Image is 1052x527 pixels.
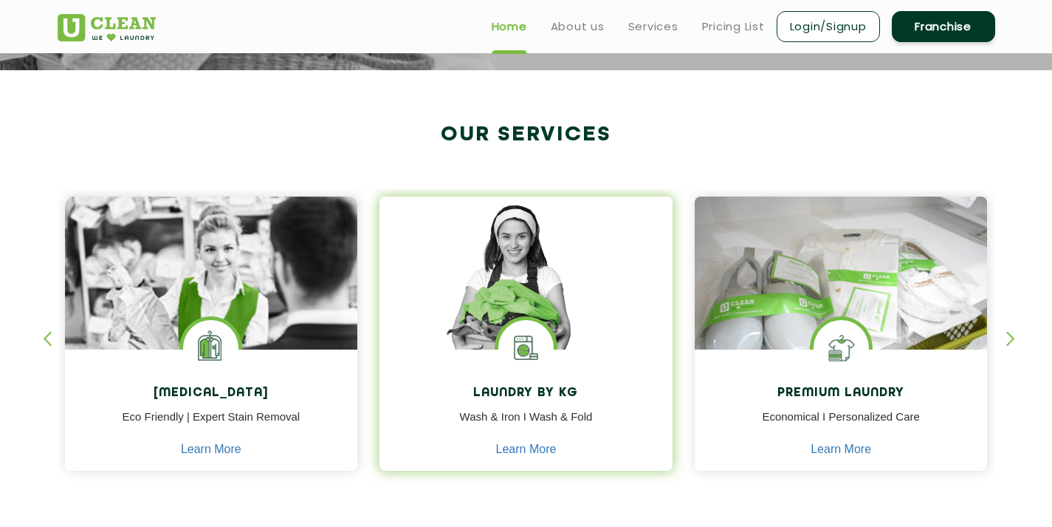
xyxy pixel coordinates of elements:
[706,409,977,442] p: Economical I Personalized Care
[814,320,869,375] img: Shoes Cleaning
[492,18,527,35] a: Home
[498,320,554,375] img: laundry washing machine
[379,197,673,392] img: a girl with laundry basket
[391,387,661,401] h4: Laundry by Kg
[58,14,156,41] img: UClean Laundry and Dry Cleaning
[551,18,605,35] a: About us
[702,18,765,35] a: Pricing List
[706,387,977,401] h4: Premium Laundry
[628,18,678,35] a: Services
[76,409,347,442] p: Eco Friendly | Expert Stain Removal
[58,123,995,147] h2: Our Services
[695,197,988,392] img: laundry done shoes and clothes
[777,11,880,42] a: Login/Signup
[76,387,347,401] h4: [MEDICAL_DATA]
[892,11,995,42] a: Franchise
[391,409,661,442] p: Wash & Iron I Wash & Fold
[183,320,238,375] img: Laundry Services near me
[811,443,871,456] a: Learn More
[65,197,358,432] img: Drycleaners near me
[181,443,241,456] a: Learn More
[496,443,557,456] a: Learn More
